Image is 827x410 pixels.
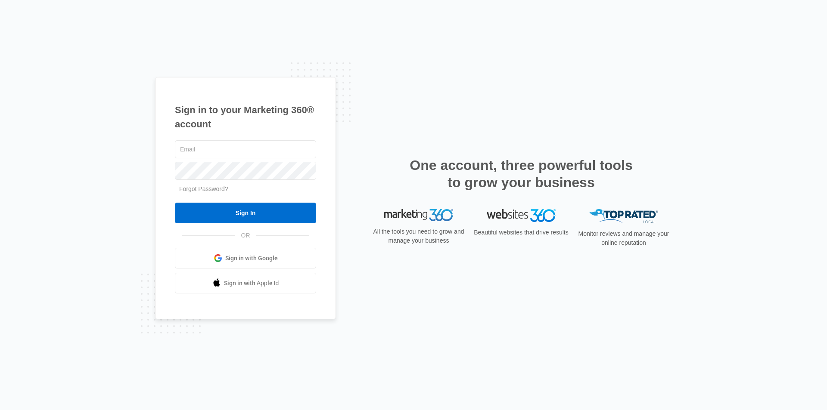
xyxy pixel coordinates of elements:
[175,203,316,223] input: Sign In
[224,279,279,288] span: Sign in with Apple Id
[589,209,658,223] img: Top Rated Local
[575,229,672,247] p: Monitor reviews and manage your online reputation
[179,185,228,192] a: Forgot Password?
[175,140,316,158] input: Email
[235,231,256,240] span: OR
[473,228,569,237] p: Beautiful websites that drive results
[175,103,316,131] h1: Sign in to your Marketing 360® account
[370,227,467,245] p: All the tools you need to grow and manage your business
[225,254,278,263] span: Sign in with Google
[175,248,316,268] a: Sign in with Google
[487,209,556,222] img: Websites 360
[384,209,453,221] img: Marketing 360
[175,273,316,293] a: Sign in with Apple Id
[407,157,635,191] h2: One account, three powerful tools to grow your business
